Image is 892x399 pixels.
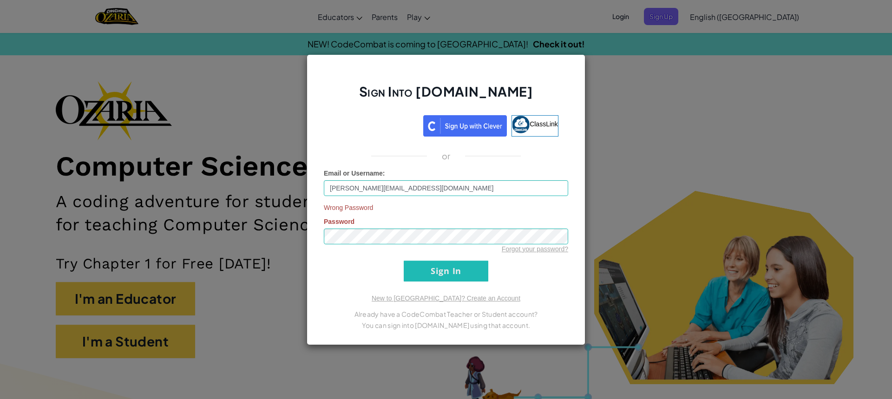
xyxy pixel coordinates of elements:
[324,218,354,225] span: Password
[324,308,568,320] p: Already have a CodeCombat Teacher or Student account?
[512,116,530,133] img: classlink-logo-small.png
[423,115,507,137] img: clever_sso_button@2x.png
[502,245,568,253] a: Forgot your password?
[324,169,385,178] label: :
[530,120,558,127] span: ClassLink
[324,83,568,110] h2: Sign Into [DOMAIN_NAME]
[324,170,383,177] span: Email or Username
[372,294,520,302] a: New to [GEOGRAPHIC_DATA]? Create an Account
[404,261,488,281] input: Sign In
[442,150,451,162] p: or
[329,114,423,135] iframe: Sign in with Google Button
[324,203,568,212] span: Wrong Password
[324,320,568,331] p: You can sign into [DOMAIN_NAME] using that account.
